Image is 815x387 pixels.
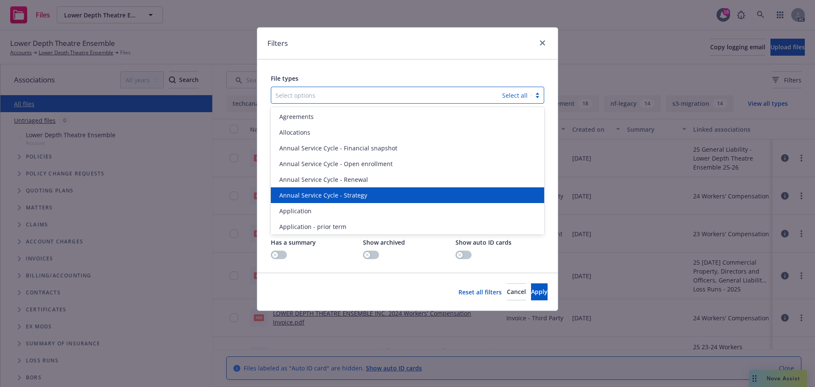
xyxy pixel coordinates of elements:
[279,128,310,137] span: Allocations
[279,112,314,121] span: Agreements
[458,288,502,297] a: Reset all filters
[279,222,346,231] span: Application - prior term
[279,175,368,184] span: Annual Service Cycle - Renewal
[271,74,298,82] span: File types
[502,91,528,99] a: Select all
[455,238,511,246] span: Show auto ID cards
[279,144,397,153] span: Annual Service Cycle - Financial snapshot
[271,238,316,246] span: Has a summary
[507,283,526,300] button: Cancel
[507,288,526,296] span: Cancel
[267,38,288,49] h1: Filters
[279,191,367,200] span: Annual Service Cycle - Strategy
[537,38,548,48] a: close
[531,288,548,296] span: Apply
[363,238,405,246] span: Show archived
[531,283,548,300] button: Apply
[279,159,393,168] span: Annual Service Cycle - Open enrollment
[279,206,312,215] span: Application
